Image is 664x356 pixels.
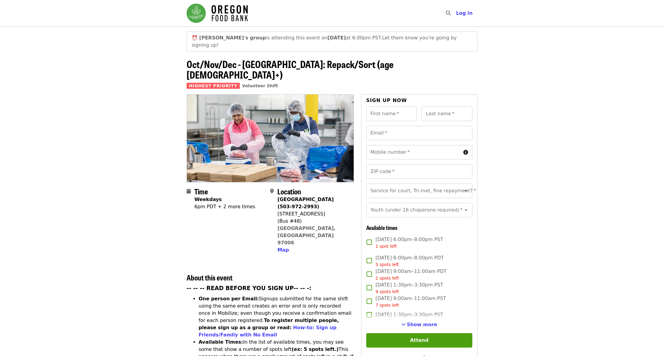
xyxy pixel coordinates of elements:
[277,246,289,254] button: Map
[187,57,394,82] span: Oct/Nov/Dec - [GEOGRAPHIC_DATA]: Repack/Sort (age [DEMOGRAPHIC_DATA]+)
[277,218,349,225] div: (Bus #48)
[376,262,399,267] span: 5 spots left
[291,346,338,352] strong: (ex: 5 spots left.)
[199,295,354,339] li: Signups submitted for the same shift using the same email creates an error and is only recorded o...
[376,268,447,281] span: [DATE] 9:00am–11:00am PDT
[277,197,334,209] strong: [GEOGRAPHIC_DATA] (503-972-2993)
[187,272,233,283] span: About this event
[242,83,278,88] a: Volunteer Shift
[454,6,459,20] input: Search
[376,295,446,308] span: [DATE] 9:00am–11:00am PST
[194,186,208,197] span: Time
[422,107,472,121] input: Last name
[376,311,443,318] span: [DATE] 1:30pm–3:30pm PST
[187,94,354,182] img: Oct/Nov/Dec - Beaverton: Repack/Sort (age 10+) organized by Oregon Food Bank
[199,325,337,338] a: How-to: Sign up Friends/Family with No Email
[376,281,443,295] span: [DATE] 1:30pm–3:30pm PST
[277,247,289,253] span: Map
[376,236,443,249] span: [DATE] 6:00pm–8:00pm PST
[187,285,312,291] strong: -- -- -- READ BEFORE YOU SIGN UP-- -- -:
[366,126,472,140] input: Email
[199,35,382,41] span: is attending this event on at 6:00pm PST.
[462,187,470,195] button: Open
[199,35,266,41] strong: [PERSON_NAME]'s group
[277,210,349,218] div: [STREET_ADDRESS]
[199,296,259,302] strong: One person per Email:
[401,321,437,328] button: See more timeslots
[446,10,451,16] i: search icon
[366,107,417,121] input: First name
[194,203,255,210] div: 6pm PDT + 2 more times
[366,333,472,348] button: Attend
[199,339,243,345] strong: Available Times:
[366,164,472,179] input: ZIP code
[270,188,274,194] i: map-marker-alt icon
[376,276,399,280] span: 2 spots left
[199,317,339,330] strong: To register multiple people, please sign up as a group or read:
[187,83,240,89] span: Highest Priority
[376,244,397,249] span: 1 spot left
[187,188,191,194] i: calendar icon
[366,98,407,103] span: Sign up now
[376,254,444,268] span: [DATE] 6:00pm–8:00pm PDT
[407,322,437,327] span: Show more
[456,10,473,16] span: Log in
[192,35,198,41] span: clock emoji
[366,145,461,159] input: Mobile number
[463,150,468,155] i: circle-info icon
[451,7,477,19] button: Log in
[194,197,222,202] strong: Weekdays
[277,225,336,246] a: [GEOGRAPHIC_DATA], [GEOGRAPHIC_DATA] 97006
[366,224,397,231] span: Available times
[277,186,301,197] span: Location
[376,303,399,308] span: 7 spots left
[187,4,248,23] img: Oregon Food Bank - Home
[327,35,346,41] strong: [DATE]
[462,206,470,214] button: Open
[376,289,399,294] span: 9 spots left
